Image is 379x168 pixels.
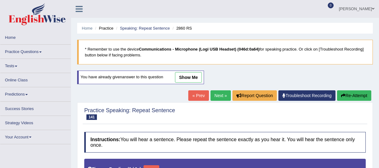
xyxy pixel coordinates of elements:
button: Re-Attempt [337,90,371,101]
button: Report Question [232,90,277,101]
a: Online Class [0,73,71,85]
a: Tests [0,59,71,71]
blockquote: * Remember to use the device for speaking practice. Or click on [Troubleshoot Recording] button b... [77,40,373,64]
li: 2860 RS [171,25,192,31]
a: Home [0,31,71,43]
a: Strategy Videos [0,116,71,128]
div: You have already given answer to this question [77,71,204,84]
a: Troubleshoot Recording [278,90,335,101]
h4: You will hear a sentence. Please repeat the sentence exactly as you hear it. You will hear the se... [84,132,366,153]
a: « Prev [188,90,209,101]
a: Success Stories [0,102,71,114]
a: Your Account [0,130,71,142]
a: Predictions [0,87,71,99]
a: Home [82,26,93,31]
span: 141 [86,114,97,120]
a: show me [175,72,202,83]
h2: Practice Speaking: Repeat Sentence [84,108,175,120]
a: Practice Questions [0,45,71,57]
b: Communications - Microphone (Logi USB Headset) (046d:0a64) [139,47,260,51]
a: Next » [210,90,231,101]
a: Speaking: Repeat Sentence [120,26,170,31]
li: Practice [94,25,113,31]
b: Instructions: [90,137,120,142]
span: 0 [328,2,334,8]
